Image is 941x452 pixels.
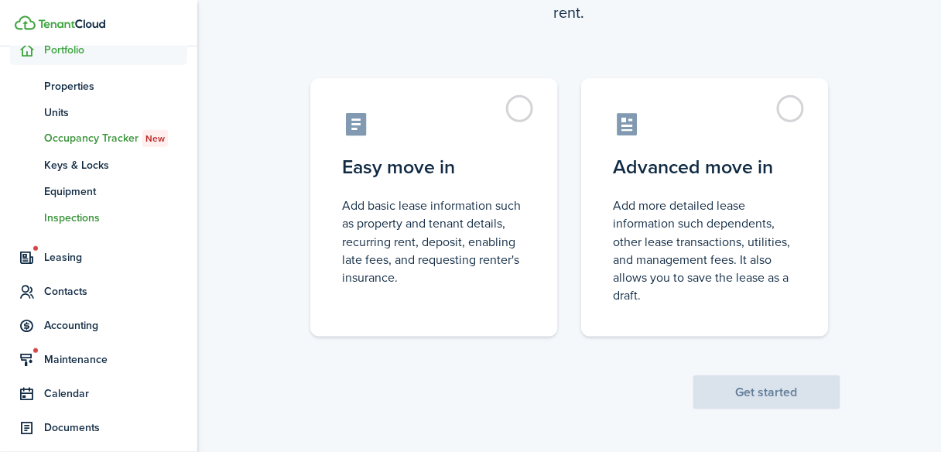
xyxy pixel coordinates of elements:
[44,283,187,300] span: Contacts
[44,130,187,147] span: Occupancy Tracker
[343,197,525,286] control-radio-card-description: Add basic lease information such as property and tenant details, recurring rent, deposit, enablin...
[44,317,187,334] span: Accounting
[15,15,36,30] img: TenantCloud
[44,210,187,226] span: Inspections
[10,178,187,204] a: Equipment
[145,132,165,146] span: New
[44,351,187,368] span: Maintenance
[44,42,187,58] span: Portfolio
[10,99,187,125] a: Units
[38,19,105,29] img: TenantCloud
[10,204,187,231] a: Inspections
[614,153,796,181] control-radio-card-title: Advanced move in
[44,419,187,436] span: Documents
[10,152,187,178] a: Keys & Locks
[44,249,187,265] span: Leasing
[44,78,187,94] span: Properties
[44,104,187,121] span: Units
[343,153,525,181] control-radio-card-title: Easy move in
[10,73,187,99] a: Properties
[10,125,187,152] a: Occupancy TrackerNew
[44,157,187,173] span: Keys & Locks
[44,183,187,200] span: Equipment
[44,385,187,402] span: Calendar
[614,197,796,304] control-radio-card-description: Add more detailed lease information such dependents, other lease transactions, utilities, and man...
